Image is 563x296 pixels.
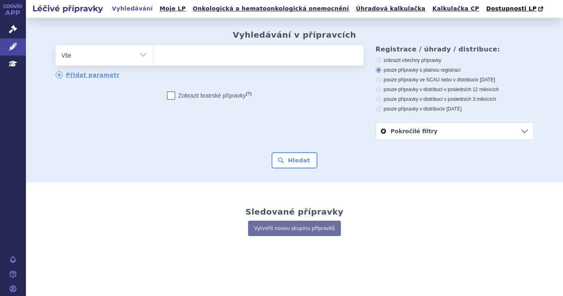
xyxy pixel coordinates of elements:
a: Úhradová kalkulačka [353,3,428,14]
a: Dostupnosti LP [484,3,547,15]
a: Moje LP [157,3,188,14]
button: Hledat [272,152,317,168]
span: v [DATE] [443,106,462,112]
a: Onkologická a hematoonkologická onemocnění [190,3,351,14]
h2: Léčivé přípravky [26,3,109,14]
label: pouze přípravky s platnou registrací [376,67,534,73]
h2: Vyhledávání v přípravcích [233,30,356,40]
a: Přidat parametr [56,71,120,79]
label: zobrazit všechny přípravky [376,57,534,64]
h3: Registrace / úhrady / distribuce: [376,45,534,53]
a: Pokročilé filtry [376,123,533,140]
label: pouze přípravky v distribuci [376,106,534,112]
a: Vytvořit novou skupinu přípravků [248,221,341,236]
a: Kalkulačka CP [430,3,482,14]
span: v [DATE] [476,77,495,83]
label: Zobrazit bratrské přípravky [167,92,252,100]
label: pouze přípravky ve SCAU nebo v distribuci [376,77,534,83]
label: pouze přípravky v distribuci v posledních 3 měsících [376,96,534,102]
label: pouze přípravky v distribuci v posledních 12 měsících [376,86,534,93]
h2: Sledované přípravky [246,207,344,217]
a: Vyhledávání [109,3,155,14]
span: Dostupnosti LP [486,5,537,12]
abbr: (?) [246,91,252,96]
